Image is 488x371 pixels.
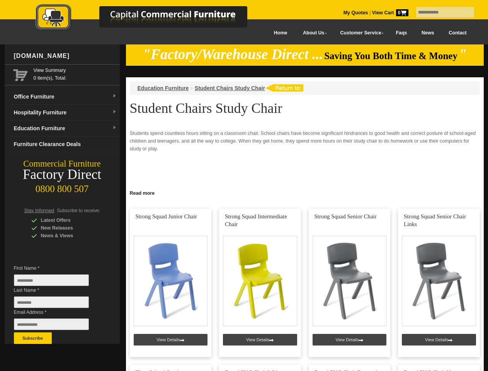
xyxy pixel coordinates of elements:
a: Education Furnituredropdown [11,121,120,136]
span: Saving You Both Time & Money [324,51,457,61]
div: [DOMAIN_NAME] [11,44,120,68]
a: Capital Commercial Furniture Logo [14,4,285,34]
img: dropdown [112,110,117,114]
a: Contact [441,24,474,42]
input: First Name * [14,274,89,286]
a: News [414,24,441,42]
img: dropdown [112,126,117,130]
span: Email Address * [14,308,100,316]
div: Latest Offers [31,216,105,224]
img: dropdown [112,94,117,99]
span: First Name * [14,264,100,272]
span: 0 item(s), Total: [34,66,117,81]
span: Last Name * [14,286,100,294]
a: Office Furnituredropdown [11,89,120,105]
span: 0 [396,9,408,16]
span: Subscribe to receive: [57,208,100,213]
input: Email Address * [14,318,89,330]
img: Capital Commercial Furniture Logo [14,4,285,32]
em: " [459,46,467,62]
div: News & Views [31,232,105,240]
input: Last Name * [14,296,89,308]
li: › [191,84,193,92]
em: "Factory/Warehouse Direct ... [143,46,323,62]
h1: Student Chairs Study Chair [130,101,480,116]
button: Subscribe [14,332,52,344]
div: Factory Direct [5,169,120,180]
a: Click to read more [126,187,484,197]
a: Furniture Clearance Deals [11,136,120,152]
div: Commercial Furniture [5,158,120,169]
a: View Cart0 [371,10,408,15]
p: Students spend countless hours sitting on a classroom chair. School chairs have become significan... [130,129,480,153]
a: View Summary [34,66,117,74]
a: My Quotes [343,10,368,15]
a: Customer Service [332,24,388,42]
strong: View Cart [372,10,408,15]
div: 0800 800 507 [5,180,120,194]
a: Faqs [389,24,415,42]
a: About Us [294,24,332,42]
img: return to [265,84,303,92]
a: Student Chairs Study Chair [195,85,265,91]
a: Education Furniture [138,85,189,91]
a: Hospitality Furnituredropdown [11,105,120,121]
span: Stay Informed [24,208,54,213]
div: New Releases [31,224,105,232]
